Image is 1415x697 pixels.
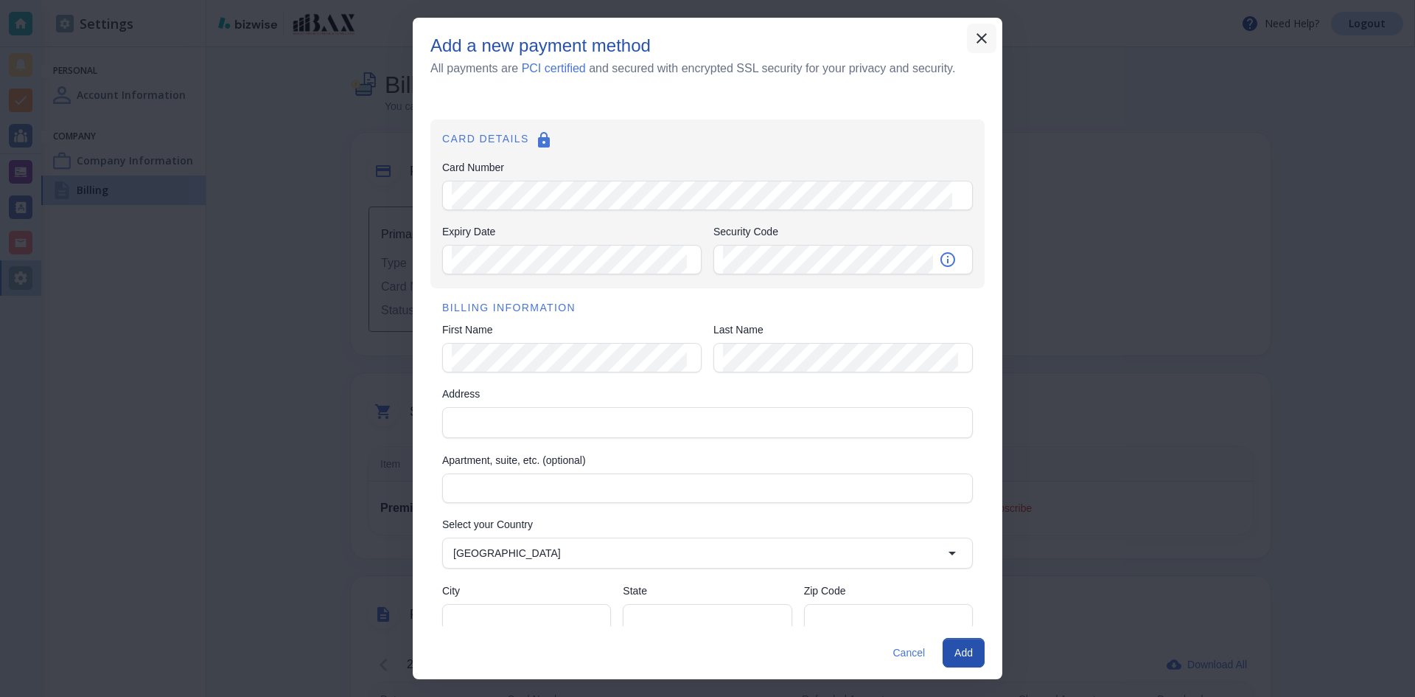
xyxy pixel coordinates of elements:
[939,251,957,268] svg: Security code is the 3-4 digit number on the back of your card
[887,638,931,667] button: Cancel
[943,638,985,667] button: Add
[442,131,973,154] h6: CARD DETAILS
[442,517,973,532] label: Select your Country
[522,62,586,74] a: PCI certified
[430,35,651,57] h5: Add a new payment method
[442,300,973,316] h6: BILLING INFORMATION
[937,538,967,568] button: Open
[430,59,955,77] h6: All payments are and secured with encrypted SSL security for your privacy and security.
